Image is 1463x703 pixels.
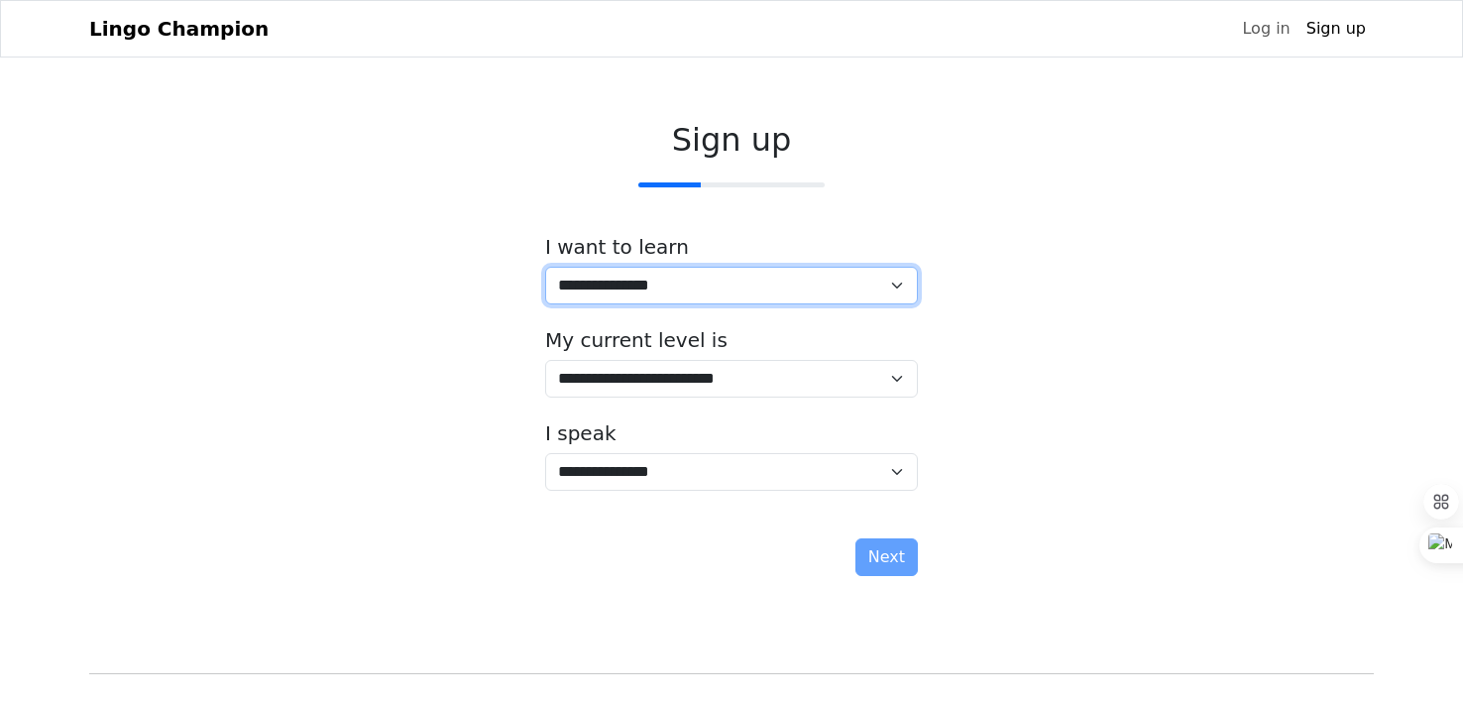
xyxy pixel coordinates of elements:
a: Log in [1234,9,1297,49]
label: I want to learn [545,235,689,259]
h2: Sign up [545,121,918,159]
a: Lingo Champion [89,9,269,49]
label: My current level is [545,328,728,352]
label: I speak [545,421,617,445]
a: Sign up [1298,9,1374,49]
